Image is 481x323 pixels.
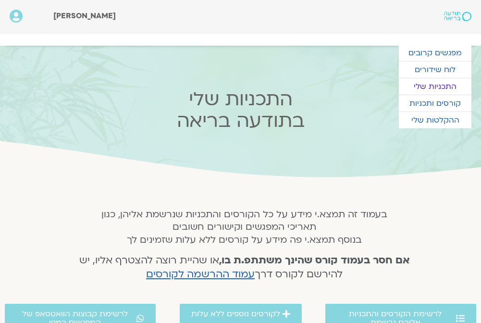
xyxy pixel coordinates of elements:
[146,267,255,281] a: עמוד ההרשמה לקורסים
[219,253,410,267] strong: אם חסר בעמוד קורס שהינך משתתפ.ת בו,
[399,78,471,95] a: התכניות שלי
[66,208,422,246] h5: בעמוד זה תמצא.י מידע על כל הקורסים והתכניות שנרשמת אליהן, כגון תאריכי המפגשים וקישורים חשובים בנו...
[399,62,471,78] a: לוח שידורים
[52,88,429,132] h2: התכניות שלי בתודעה בריאה
[66,254,422,282] h4: או שהיית רוצה להצטרף אליו, יש להירשם לקורס דרך
[399,45,471,61] a: מפגשים קרובים
[399,112,471,128] a: ההקלטות שלי
[53,11,116,21] span: [PERSON_NAME]
[399,95,471,112] a: קורסים ותכניות
[191,310,280,318] span: לקורסים נוספים ללא עלות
